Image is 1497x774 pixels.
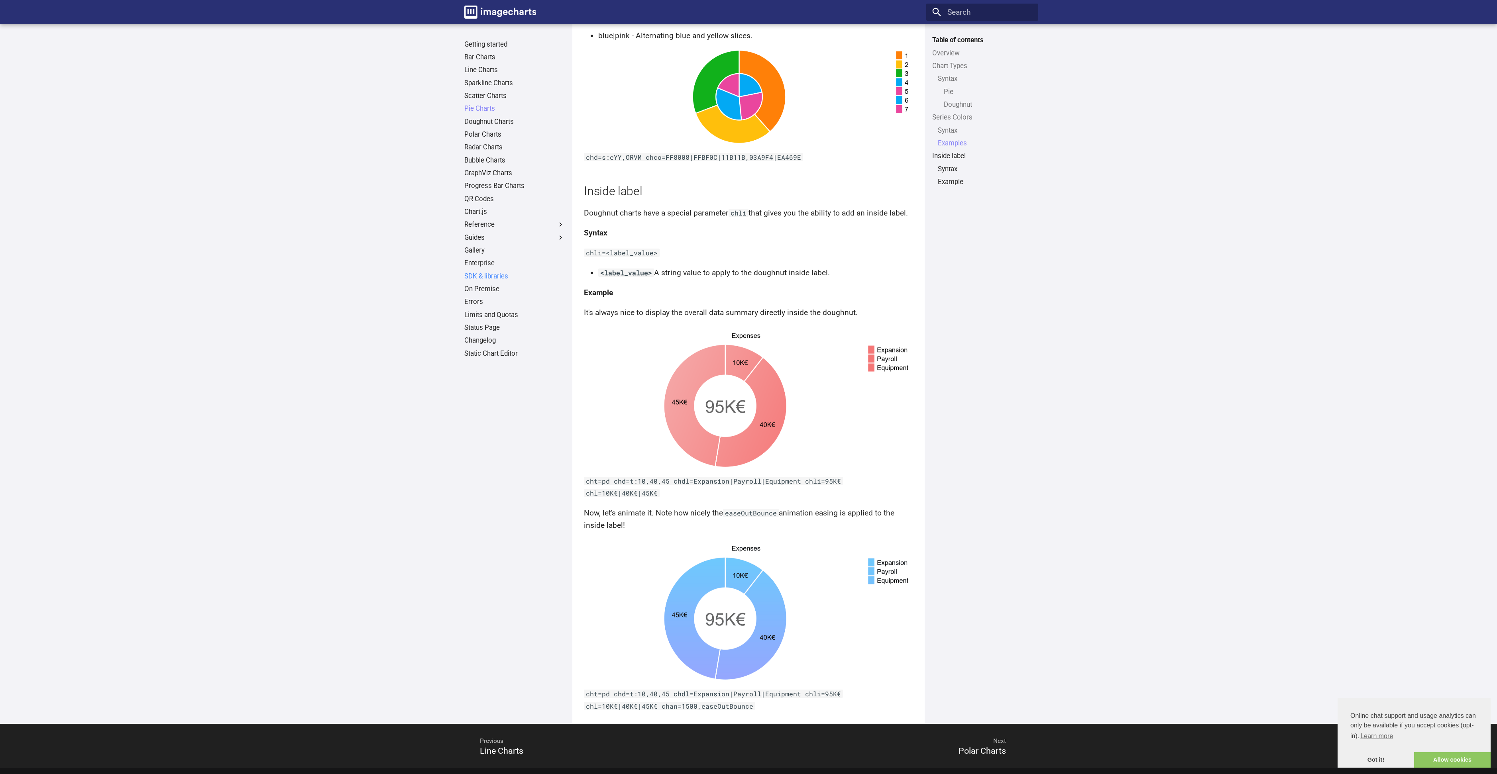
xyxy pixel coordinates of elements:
[464,208,565,216] a: Chart.js
[464,311,565,319] a: Limits and Quotas
[464,336,565,345] a: Changelog
[464,66,565,74] a: Line Charts
[584,507,913,531] p: Now, let's animate it. Note how nicely the animation easing is applied to the inside label!
[1338,752,1414,768] a: dismiss cookie message
[938,74,1033,83] a: Syntax
[464,323,565,332] a: Status Page
[584,287,913,299] h4: Example
[464,156,565,165] a: Bubble Charts
[598,30,913,42] li: blue|pink - Alternating blue and yellow slices.
[938,165,1033,174] a: Syntax
[938,178,1033,186] a: Example
[584,183,913,200] h2: Inside label
[1414,752,1491,768] a: allow cookies
[932,74,1033,109] nav: Chart Types
[461,2,540,23] a: Image-Charts documentation
[584,477,843,498] code: cht=pd chd=t:10,40,45 chdl=Expansion|Payroll|Equipment chli=95K€ chl=10K€|40K€|45K€
[729,209,748,217] code: chli
[598,267,913,279] li: A string value to apply to the doughnut inside label.
[464,182,565,190] a: Progress Bar Charts
[748,730,1016,753] span: Next
[464,104,565,113] a: Pie Charts
[464,143,565,152] a: Radar Charts
[464,92,565,100] a: Scatter Charts
[1350,711,1478,742] span: Online chat support and usage analytics can only be available if you accept cookies (opt-in).
[464,298,565,306] a: Errors
[584,539,913,680] img: chart
[480,746,523,756] span: Line Charts
[938,139,1033,148] a: Examples
[584,307,913,319] p: It's always nice to display the overall data summary directly inside the doughnut.
[932,62,1033,71] a: Chart Types
[464,53,565,62] a: Bar Charts
[584,227,913,239] h4: Syntax
[464,40,565,49] a: Getting started
[464,246,565,255] a: Gallery
[584,249,660,257] code: chli=<label_value>
[584,690,843,710] code: cht=pd chd=t:10,40,45 chdl=Expansion|Payroll|Equipment chli=95K€ chl=10K€|40K€|45K€ chan=1500,eas...
[584,327,913,468] img: chart
[926,36,1038,186] nav: Table of contents
[464,79,565,88] a: Sparkline Charts
[938,88,1033,109] nav: Syntax
[598,268,654,277] code: <label_value>
[464,220,565,229] label: Reference
[464,6,536,19] img: logo
[944,88,1033,96] a: Pie
[944,100,1033,109] a: Doughnut
[470,730,737,753] span: Previous
[959,746,1006,756] span: Polar Charts
[1338,698,1491,768] div: cookieconsent
[932,49,1033,58] a: Overview
[464,118,565,126] a: Doughnut Charts
[932,113,1033,122] a: Series Colors
[464,272,565,281] a: SDK & libraries
[938,126,1033,135] a: Syntax
[926,36,1038,45] label: Table of contents
[464,349,565,358] a: Static Chart Editor
[464,285,565,294] a: On Premise
[1359,730,1394,742] a: learn more about cookies
[464,130,565,139] a: Polar Charts
[723,509,779,517] code: easeOutBounce
[464,169,565,178] a: GraphViz Charts
[584,207,913,219] p: Doughnut charts have a special parameter that gives you the ability to add an inside label.
[464,259,565,268] a: Enterprise
[932,152,1033,161] a: Inside label
[584,153,803,161] code: chd=s:eYY,ORVM chco=FF8008|FFBF0C|11B11B,03A9F4|EA469E
[932,165,1033,186] nav: Inside label
[464,195,565,204] a: QR Codes
[459,726,748,766] a: PreviousLine Charts
[932,126,1033,148] nav: Series Colors
[748,726,1038,766] a: NextPolar Charts
[464,233,565,242] label: Guides
[926,4,1038,21] input: Search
